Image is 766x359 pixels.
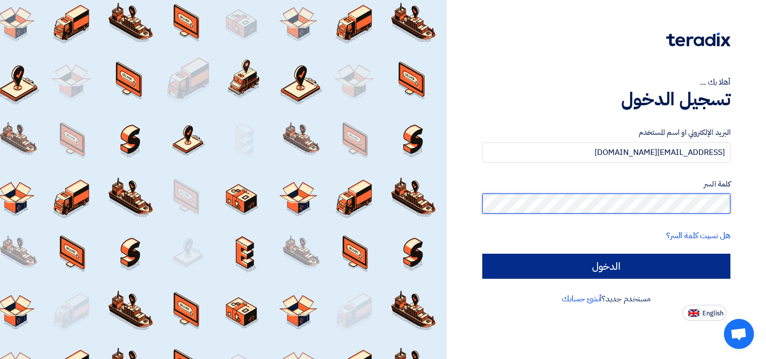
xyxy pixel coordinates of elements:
[666,230,730,242] a: هل نسيت كلمة السر؟
[482,178,730,190] label: كلمة السر
[482,88,730,110] h1: تسجيل الدخول
[666,33,730,47] img: Teradix logo
[562,293,602,305] a: أنشئ حسابك
[482,254,730,279] input: الدخول
[724,319,754,349] a: Open chat
[482,127,730,138] label: البريد الإلكتروني او اسم المستخدم
[688,309,699,317] img: en-US.png
[702,310,723,317] span: English
[482,293,730,305] div: مستخدم جديد؟
[482,142,730,162] input: أدخل بريد العمل الإلكتروني او اسم المستخدم الخاص بك ...
[682,305,726,321] button: English
[482,76,730,88] div: أهلا بك ...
